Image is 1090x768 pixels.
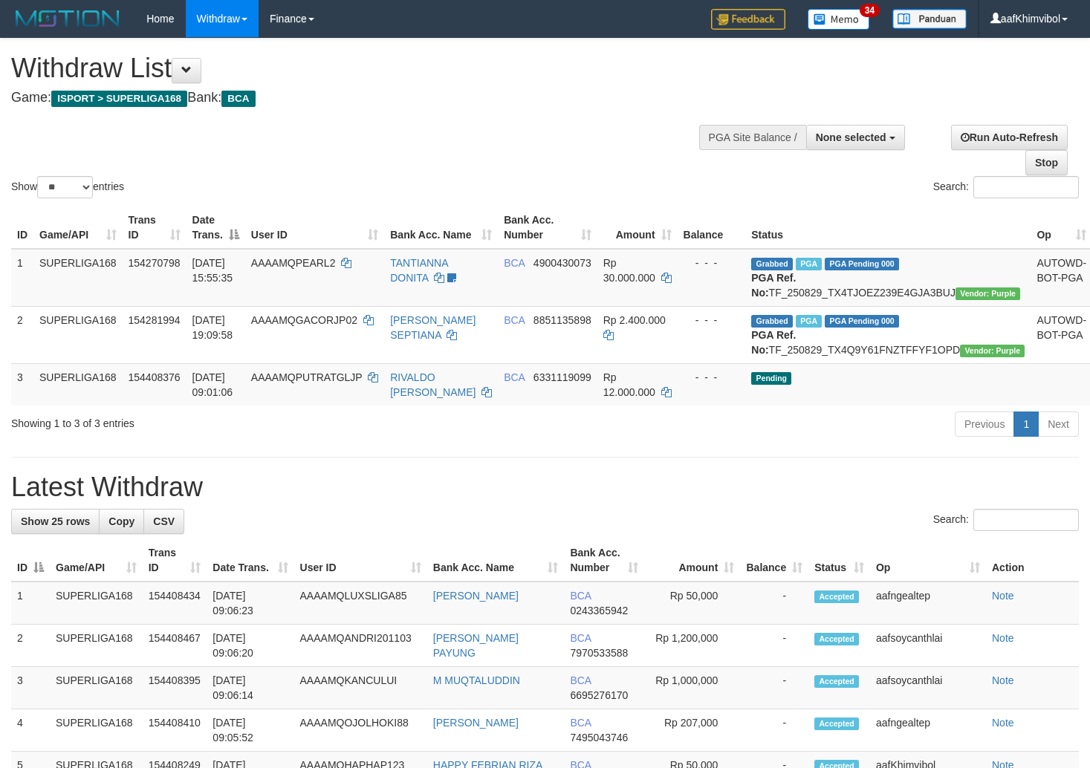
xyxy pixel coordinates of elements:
th: User ID: activate to sort column ascending [245,206,384,249]
div: - - - [684,256,740,270]
th: Amount: activate to sort column ascending [597,206,678,249]
span: 34 [860,4,880,17]
span: CSV [153,515,175,527]
th: Bank Acc. Name: activate to sort column ascending [384,206,498,249]
span: Copy 8851135898 to clipboard [533,314,591,326]
label: Search: [933,176,1079,198]
td: [DATE] 09:06:14 [207,667,293,709]
span: Rp 2.400.000 [603,314,666,326]
span: BCA [570,590,591,602]
th: Trans ID: activate to sort column ascending [123,206,186,249]
td: aafsoycanthlai [870,625,986,667]
td: AAAAMQOJOLHOKI88 [294,709,427,752]
span: AAAAMQGACORJP02 [251,314,357,326]
th: Balance: activate to sort column ascending [740,539,808,582]
a: Previous [955,411,1014,437]
a: Copy [99,509,144,534]
td: 2 [11,625,50,667]
div: - - - [684,313,740,328]
th: Game/API: activate to sort column ascending [50,539,143,582]
div: Showing 1 to 3 of 3 entries [11,410,443,431]
td: SUPERLIGA168 [50,582,143,625]
span: [DATE] 09:01:06 [192,371,233,398]
img: Button%20Memo.svg [808,9,870,30]
td: 3 [11,667,50,709]
td: aafsoycanthlai [870,667,986,709]
td: SUPERLIGA168 [33,249,123,307]
span: Copy 6331119099 to clipboard [533,371,591,383]
span: Rp 30.000.000 [603,257,655,284]
td: aafngealtep [870,709,986,752]
td: 154408467 [143,625,207,667]
a: Note [992,717,1014,729]
span: 154270798 [129,257,181,269]
span: Copy [108,515,134,527]
td: - [740,625,808,667]
td: 154408395 [143,667,207,709]
b: PGA Ref. No: [751,272,796,299]
td: Rp 207,000 [644,709,740,752]
td: 1 [11,249,33,307]
a: [PERSON_NAME] SEPTIANA [390,314,476,341]
span: Copy 0243365942 to clipboard [570,605,628,616]
span: PGA Pending [825,315,899,328]
span: BCA [570,632,591,644]
th: Amount: activate to sort column ascending [644,539,740,582]
td: 4 [11,709,50,752]
input: Search: [973,176,1079,198]
span: Pending [751,372,791,385]
input: Search: [973,509,1079,531]
a: CSV [143,509,184,534]
td: SUPERLIGA168 [50,625,143,667]
h1: Latest Withdraw [11,472,1079,502]
td: Rp 1,000,000 [644,667,740,709]
a: M MUQTALUDDIN [433,674,520,686]
th: Balance [678,206,746,249]
td: Rp 1,200,000 [644,625,740,667]
td: SUPERLIGA168 [33,306,123,363]
th: Bank Acc. Name: activate to sort column ascending [427,539,565,582]
span: BCA [504,371,525,383]
td: TF_250829_TX4TJOEZ239E4GJA3BUJ [745,249,1031,307]
b: PGA Ref. No: [751,329,796,356]
span: 154408376 [129,371,181,383]
td: 1 [11,582,50,625]
th: User ID: activate to sort column ascending [294,539,427,582]
a: [PERSON_NAME] [433,717,519,729]
a: Note [992,674,1014,686]
span: Copy 6695276170 to clipboard [570,689,628,701]
a: RIVALDO [PERSON_NAME] [390,371,476,398]
th: Game/API: activate to sort column ascending [33,206,123,249]
span: BCA [504,314,525,326]
a: 1 [1013,411,1039,437]
span: Show 25 rows [21,515,90,527]
span: Grabbed [751,258,793,270]
td: AAAAMQANDRI201103 [294,625,427,667]
td: AAAAMQLUXSLIGA85 [294,582,427,625]
span: Rp 12.000.000 [603,371,655,398]
td: 2 [11,306,33,363]
td: [DATE] 09:06:20 [207,625,293,667]
th: ID [11,206,33,249]
span: Vendor URL: https://trx4.1velocity.biz [956,287,1020,300]
span: Marked by aafnonsreyleab [796,315,822,328]
span: Marked by aafmaleo [796,258,822,270]
span: Copy 4900430073 to clipboard [533,257,591,269]
div: - - - [684,370,740,385]
td: 154408410 [143,709,207,752]
img: Feedback.jpg [711,9,785,30]
td: 154408434 [143,582,207,625]
th: Date Trans.: activate to sort column descending [186,206,245,249]
a: Next [1038,411,1079,437]
th: Status [745,206,1031,249]
span: BCA [570,717,591,729]
span: BCA [570,674,591,686]
th: Status: activate to sort column ascending [808,539,870,582]
button: None selected [806,125,905,150]
th: Action [986,539,1079,582]
a: TANTIANNA DONITA [390,257,448,284]
span: Accepted [814,717,859,730]
span: PGA Pending [825,258,899,270]
td: AAAAMQKANCULUI [294,667,427,709]
img: MOTION_logo.png [11,7,124,30]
